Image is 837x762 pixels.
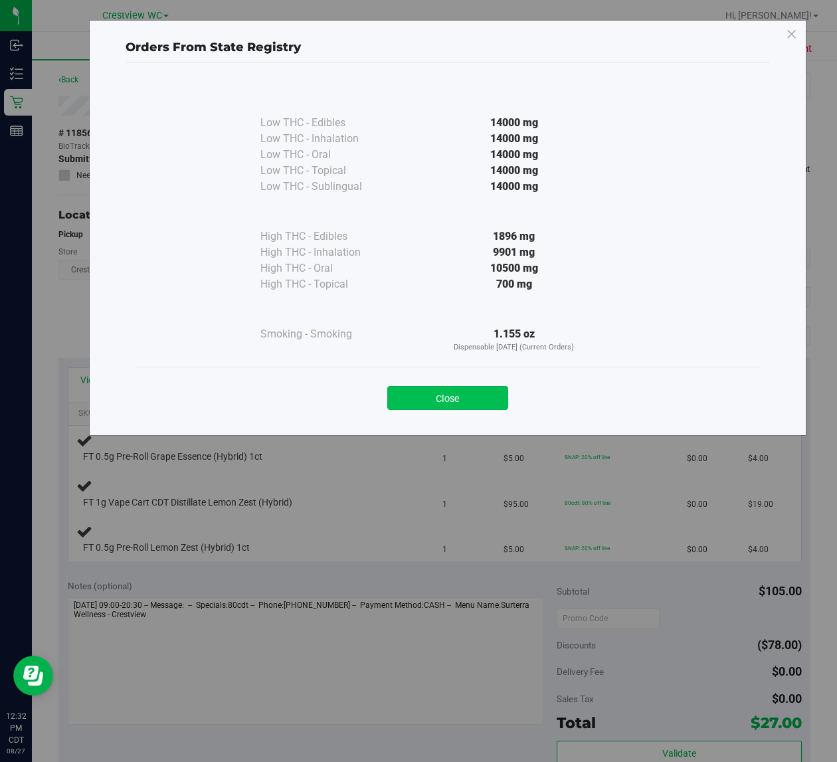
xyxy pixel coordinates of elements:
p: Dispensable [DATE] (Current Orders) [393,342,635,353]
div: 10500 mg [393,260,635,276]
div: Low THC - Sublingual [260,179,393,195]
div: High THC - Topical [260,276,393,292]
div: Low THC - Inhalation [260,131,393,147]
iframe: Resource center [13,656,53,696]
div: High THC - Inhalation [260,244,393,260]
div: Low THC - Edibles [260,115,393,131]
div: 14000 mg [393,147,635,163]
div: 9901 mg [393,244,635,260]
div: 700 mg [393,276,635,292]
div: 14000 mg [393,115,635,131]
div: 14000 mg [393,179,635,195]
div: High THC - Edibles [260,229,393,244]
div: 1.155 oz [393,326,635,353]
div: Smoking - Smoking [260,326,393,342]
button: Close [387,386,508,410]
div: 14000 mg [393,163,635,179]
div: High THC - Oral [260,260,393,276]
div: 14000 mg [393,131,635,147]
div: Low THC - Oral [260,147,393,163]
div: 1896 mg [393,229,635,244]
div: Low THC - Topical [260,163,393,179]
span: Orders From State Registry [126,40,301,54]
